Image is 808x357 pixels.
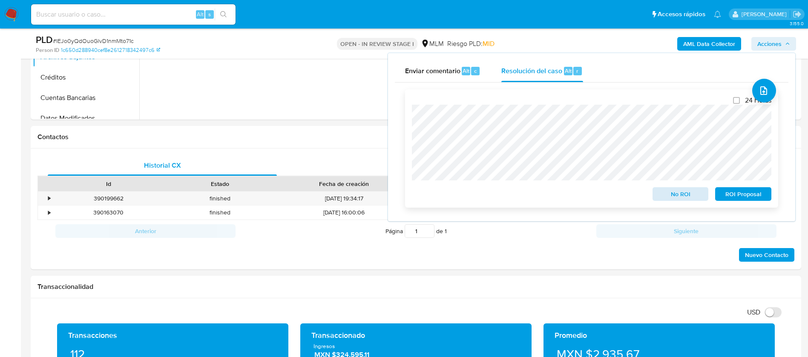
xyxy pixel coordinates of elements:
b: PLD [36,33,53,46]
div: [DATE] 16:00:06 [276,206,412,220]
input: 24 Horas [733,97,740,104]
span: Historial CX [144,160,181,170]
button: No ROI [653,187,709,201]
a: Notificaciones [714,11,721,18]
span: Alt [463,67,469,75]
div: • [48,208,50,217]
h1: Contactos [37,133,794,141]
span: No ROI [658,188,703,200]
span: 24 Horas [745,96,771,105]
button: search-icon [215,9,232,20]
div: [DATE] 19:34:17 [276,191,412,206]
div: finished [164,206,276,220]
div: 390163070 [53,206,164,220]
span: Riesgo PLD: [447,39,495,49]
button: Acciones [751,37,796,51]
span: # IEJo0yQdOuoGlvD1nmMto71c [53,37,134,45]
h1: Transaccionalidad [37,283,794,291]
button: ROI Proposal [715,187,771,201]
button: Datos Modificados [33,108,139,129]
a: Salir [793,10,802,19]
span: 1 [445,227,447,235]
span: Alt [565,67,572,75]
div: • [48,194,50,203]
div: MLM [421,39,444,49]
span: r [576,67,578,75]
div: 390199662 [53,191,164,206]
span: Enviar comentario [405,66,460,75]
button: Siguiente [596,224,776,238]
div: finished [164,191,276,206]
span: Resolución del caso [501,66,562,75]
p: alicia.aldreteperez@mercadolibre.com.mx [742,10,790,18]
p: OPEN - IN REVIEW STAGE I [337,38,417,50]
span: MID [483,39,495,49]
button: Nuevo Contacto [739,248,794,262]
span: Acciones [757,37,782,51]
button: Créditos [33,67,139,88]
span: 3.155.0 [790,20,804,27]
span: Accesos rápidos [658,10,705,19]
span: c [474,67,477,75]
div: Fecha de creación [282,180,406,188]
button: Anterior [55,224,236,238]
div: Estado [170,180,270,188]
a: 1c650d288940cef8e2612718342497c6 [61,46,160,54]
span: Nuevo Contacto [745,249,788,261]
input: Buscar usuario o caso... [31,9,236,20]
span: Alt [197,10,204,18]
b: AML Data Collector [683,37,735,51]
span: ROI Proposal [721,188,765,200]
button: Cuentas Bancarias [33,88,139,108]
span: Página de [385,224,447,238]
div: Id [59,180,158,188]
button: AML Data Collector [677,37,741,51]
span: s [208,10,211,18]
button: upload-file [752,79,776,103]
b: Person ID [36,46,59,54]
